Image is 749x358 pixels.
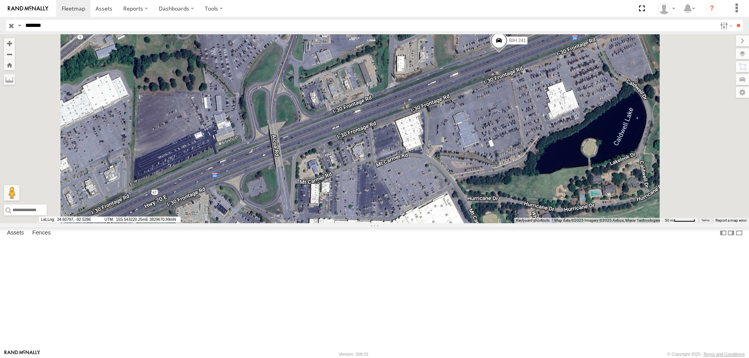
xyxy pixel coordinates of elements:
div: © Copyright 2025 - [667,352,745,356]
button: Drag Pegman onto the map to open Street View [4,185,20,201]
button: Keyboard shortcuts [516,218,550,223]
a: Visit our Website [4,350,40,358]
button: Zoom Home [4,60,15,70]
span: 15S 543220.25mE 3829670.99mN [103,217,181,222]
label: Dock Summary Table to the Right [727,227,735,239]
button: Zoom in [4,38,15,49]
button: Map Scale: 50 m per 51 pixels [662,218,698,223]
button: Zoom out [4,49,15,60]
label: Map Settings [736,87,749,98]
span: Map data ©2025 Imagery ©2025 Airbus, Maxar Technologies [554,218,660,222]
span: 50 m [665,218,674,222]
div: Version: 308.01 [339,352,369,356]
label: Measure [4,74,15,85]
a: Report a map error [715,218,747,222]
span: 34.60797, -92.5286 [39,217,101,222]
a: Terms (opens in new tab) [701,219,710,222]
label: Dock Summary Table to the Left [719,227,727,239]
label: Assets [3,227,28,238]
i: ? [706,2,718,15]
label: Fences [28,227,55,238]
div: Nele . [655,3,678,14]
img: rand-logo.svg [8,6,48,11]
label: Hide Summary Table [735,227,743,239]
label: Search Filter Options [717,20,734,31]
span: BIH 241 [509,38,526,43]
label: Search Query [16,20,23,31]
a: Terms and Conditions [703,352,745,356]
